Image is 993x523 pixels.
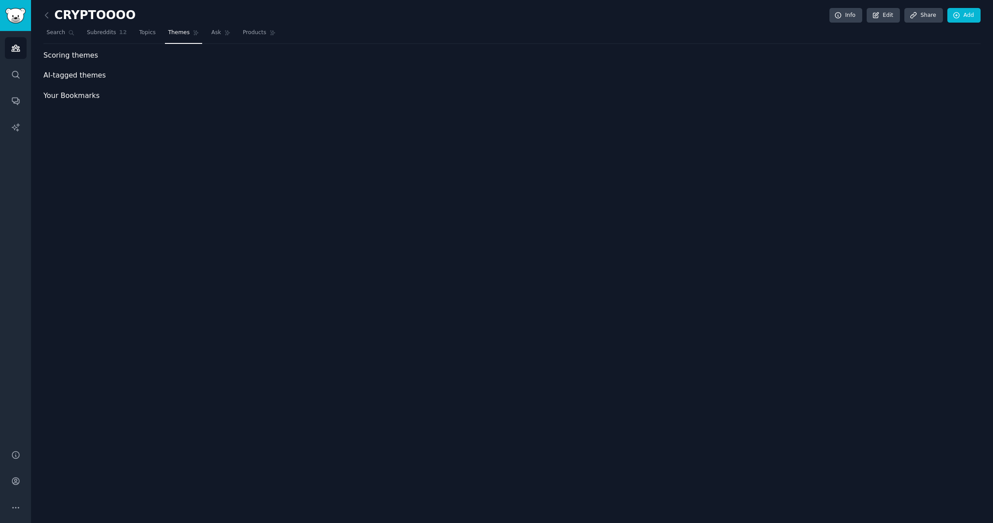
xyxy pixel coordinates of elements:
a: Edit [867,8,900,23]
a: Topics [136,26,159,44]
a: Add [947,8,981,23]
h2: CRYPTOOOO [43,8,136,23]
span: Themes [168,29,190,37]
span: Search [47,29,65,37]
a: Themes [165,26,202,44]
span: 12 [119,29,127,37]
a: Subreddits12 [84,26,130,44]
a: Share [904,8,942,23]
span: Products [243,29,266,37]
span: Topics [139,29,156,37]
span: Scoring themes [43,50,98,61]
a: Search [43,26,78,44]
a: Ask [208,26,234,44]
a: Info [829,8,862,23]
span: Ask [211,29,221,37]
span: Your Bookmarks [43,90,100,101]
a: Products [240,26,279,44]
img: GummySearch logo [5,8,26,23]
span: Subreddits [87,29,116,37]
span: AI-tagged themes [43,70,106,81]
